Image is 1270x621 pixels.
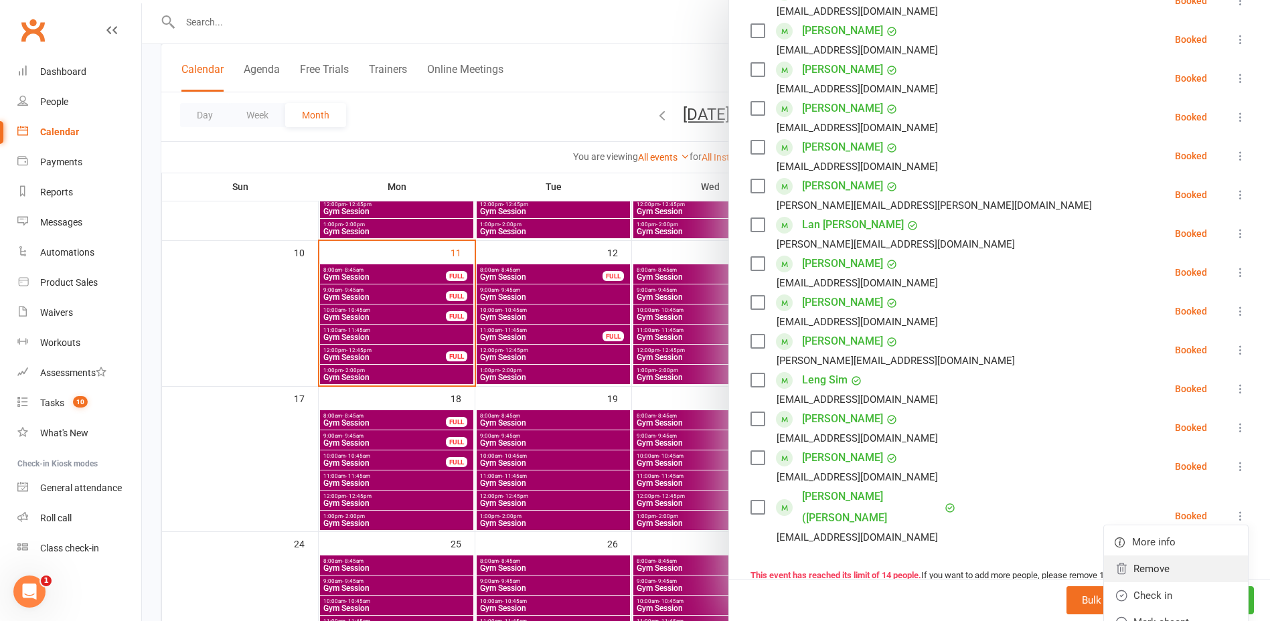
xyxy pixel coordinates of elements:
a: [PERSON_NAME] [802,175,883,197]
div: Reports [40,187,73,197]
div: [EMAIL_ADDRESS][DOMAIN_NAME] [777,41,938,59]
div: Payments [40,157,82,167]
div: Booked [1175,306,1207,316]
div: [EMAIL_ADDRESS][DOMAIN_NAME] [777,468,938,486]
div: Booked [1175,112,1207,122]
div: People [40,96,68,107]
a: What's New [17,418,141,448]
div: Booked [1175,190,1207,199]
div: [PERSON_NAME][EMAIL_ADDRESS][PERSON_NAME][DOMAIN_NAME] [777,197,1092,214]
div: Booked [1175,229,1207,238]
a: Product Sales [17,268,141,298]
a: [PERSON_NAME] [802,447,883,468]
div: [EMAIL_ADDRESS][DOMAIN_NAME] [777,313,938,331]
div: Assessments [40,367,106,378]
a: Clubworx [16,13,50,47]
a: [PERSON_NAME] [802,137,883,158]
div: [PERSON_NAME][EMAIL_ADDRESS][DOMAIN_NAME] [777,236,1015,253]
div: [EMAIL_ADDRESS][DOMAIN_NAME] [777,158,938,175]
strong: This event has reached its limit of 14 people. [750,570,921,580]
span: More info [1132,534,1176,550]
div: Product Sales [40,277,98,288]
div: Booked [1175,74,1207,83]
div: Calendar [40,126,79,137]
div: [EMAIL_ADDRESS][DOMAIN_NAME] [777,274,938,292]
div: [EMAIL_ADDRESS][DOMAIN_NAME] [777,529,938,546]
a: Automations [17,238,141,268]
a: [PERSON_NAME] [802,408,883,430]
div: [EMAIL_ADDRESS][DOMAIN_NAME] [777,391,938,408]
div: Waivers [40,307,73,318]
div: Booked [1175,268,1207,277]
a: More info [1104,529,1248,555]
span: 1 [41,575,52,586]
div: [EMAIL_ADDRESS][DOMAIN_NAME] [777,119,938,137]
a: Payments [17,147,141,177]
a: People [17,87,141,117]
div: Messages [40,217,82,228]
a: Roll call [17,503,141,533]
a: Reports [17,177,141,207]
a: Waivers [17,298,141,328]
div: If you want to add more people, please remove 1 or more attendees. [750,569,1249,583]
a: [PERSON_NAME] ([PERSON_NAME] [802,486,941,529]
div: Automations [40,247,94,258]
a: Leng Sim [802,369,848,391]
div: Dashboard [40,66,86,77]
a: Lan [PERSON_NAME] [802,214,904,236]
div: Booked [1175,423,1207,432]
div: Roll call [40,513,72,523]
a: Remove [1104,555,1248,582]
a: Dashboard [17,57,141,87]
div: Booked [1175,345,1207,355]
a: [PERSON_NAME] [802,98,883,119]
div: Booked [1175,384,1207,393]
a: Class kiosk mode [17,533,141,563]
div: Class check-in [40,543,99,553]
div: [EMAIL_ADDRESS][DOMAIN_NAME] [777,3,938,20]
a: [PERSON_NAME] [802,292,883,313]
a: Messages [17,207,141,238]
a: Workouts [17,328,141,358]
a: Check in [1104,582,1248,609]
div: Workouts [40,337,80,348]
a: Assessments [17,358,141,388]
a: [PERSON_NAME] [802,253,883,274]
iframe: Intercom live chat [13,575,46,608]
div: Tasks [40,397,64,408]
a: [PERSON_NAME] [802,331,883,352]
div: What's New [40,428,88,438]
a: General attendance kiosk mode [17,473,141,503]
div: [EMAIL_ADDRESS][DOMAIN_NAME] [777,80,938,98]
div: General attendance [40,482,122,493]
div: [EMAIL_ADDRESS][DOMAIN_NAME] [777,430,938,447]
button: Bulk add attendees [1066,586,1182,614]
div: Booked [1175,511,1207,521]
span: 10 [73,396,88,408]
div: Booked [1175,151,1207,161]
a: [PERSON_NAME] [802,59,883,80]
a: [PERSON_NAME] [802,20,883,41]
a: Calendar [17,117,141,147]
a: Tasks 10 [17,388,141,418]
div: Booked [1175,462,1207,471]
div: [PERSON_NAME][EMAIL_ADDRESS][DOMAIN_NAME] [777,352,1015,369]
div: Booked [1175,35,1207,44]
